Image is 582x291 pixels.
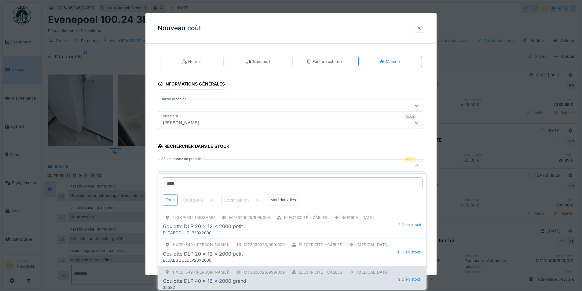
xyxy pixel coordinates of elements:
label: Utilisateur [160,114,179,119]
span: 9.0 en stock [398,276,421,282]
div: [PERSON_NAME] [160,119,201,126]
div: Rechercher dans le stock [158,142,229,152]
label: Tâche associée [160,96,188,102]
div: [MEDICAL_DATA] [342,215,374,220]
div: 2-GKP-632 (MOSAAB) [172,215,215,220]
div: 1-XCE-549 ([PERSON_NAME]) [172,242,230,248]
span: 11.0 en stock [397,249,421,255]
label: Sélectionnez un produit [160,156,202,162]
div: 1-XCE-549 ([PERSON_NAME]) [172,269,230,275]
div: MT3020026/999/009 [244,269,285,275]
div: Tous [163,194,178,206]
div: Electricité - Câbles [299,269,342,275]
h3: Nouveau coût [158,24,201,32]
div: [MEDICAL_DATA] [356,242,389,248]
div: Transport [246,59,270,64]
div: MT3020025/999/009 [244,242,285,248]
div: [MEDICAL_DATA] [356,269,389,275]
div: Matériel [380,59,401,64]
div: Catégorie [183,197,211,203]
div: Electricité - Câbles [284,215,328,220]
div: Heures [182,59,202,64]
div: ELCABGOULDLP20X2000 [163,257,396,263]
div: Goulotte DLP 40 x 16 x 2000 grand [163,277,246,285]
div: 35582 [163,285,396,290]
div: Matériaux liés [268,194,299,206]
div: Requis [404,114,416,119]
div: ELCABGOULDLP20X2000 [163,230,396,236]
span: 3.0 en stock [398,222,421,228]
div: MT3020025/999/004 [229,215,270,220]
div: Goulotte DLP 20 x 12 x 2000 petit [163,250,243,257]
div: Localisation [224,197,258,203]
div: Requis [404,157,416,162]
div: Informations générales [158,79,225,90]
div: Electricité - Câbles [299,242,342,248]
div: Goulotte DLP 20 x 12 x 2000 petit [163,223,243,230]
div: Facture externe [306,59,342,64]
